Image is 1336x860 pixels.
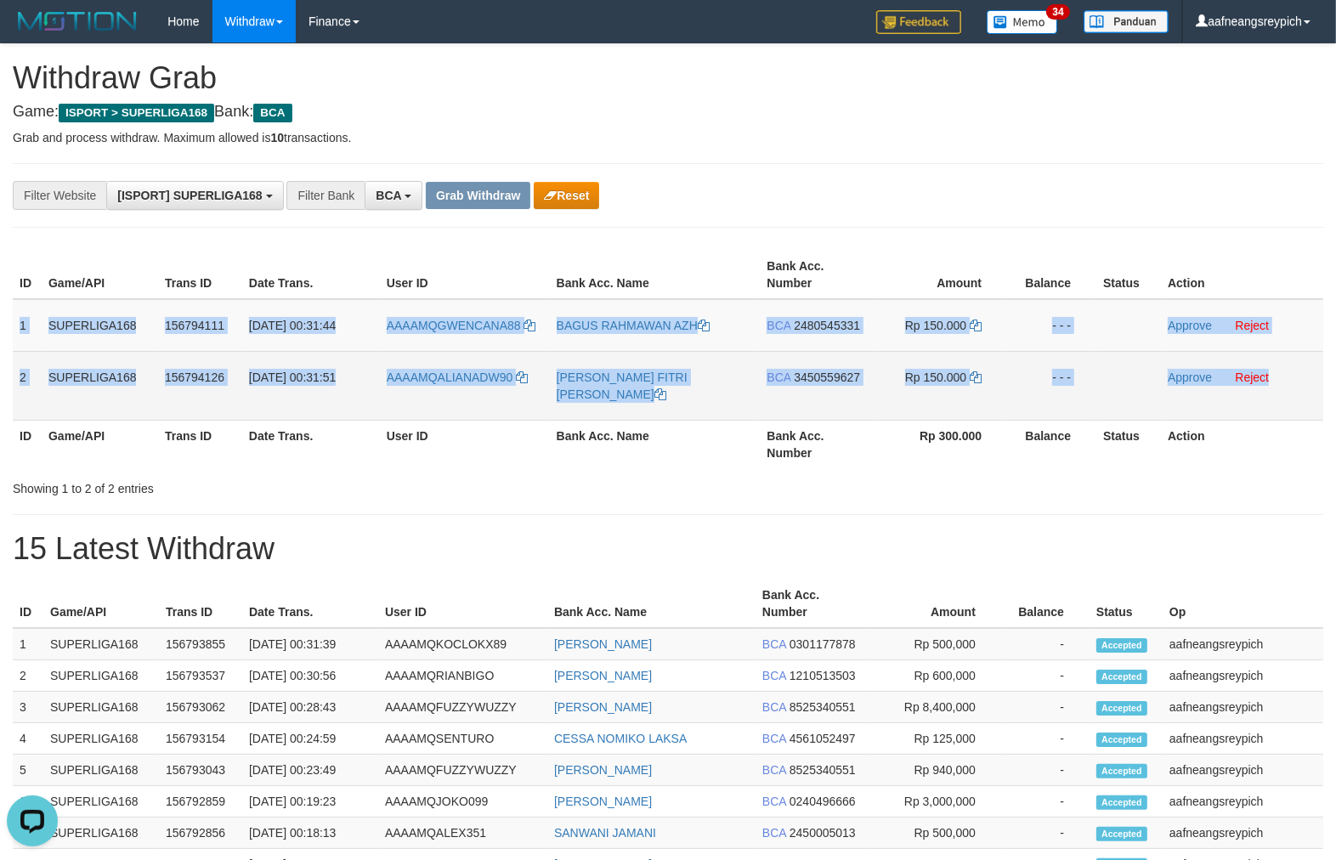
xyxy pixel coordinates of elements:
td: AAAAMQSENTURO [378,723,547,755]
td: SUPERLIGA168 [43,692,159,723]
td: SUPERLIGA168 [43,723,159,755]
span: Copy 1210513503 to clipboard [790,669,856,682]
img: panduan.png [1084,10,1169,33]
span: BCA [767,371,790,384]
span: Copy 2450005013 to clipboard [790,826,856,840]
button: BCA [365,181,422,210]
a: [PERSON_NAME] [554,669,652,682]
th: Balance [1001,580,1090,628]
span: Accepted [1096,638,1147,653]
button: [ISPORT] SUPERLIGA168 [106,181,283,210]
th: Date Trans. [242,251,380,299]
th: Amount [868,580,1001,628]
span: BCA [762,700,786,714]
span: AAAAMQGWENCANA88 [387,319,521,332]
span: BCA [762,669,786,682]
span: 34 [1046,4,1069,20]
a: Copy 150000 to clipboard [970,371,982,384]
a: Approve [1168,319,1212,332]
td: 156793855 [159,628,242,660]
th: Game/API [43,580,159,628]
td: 3 [13,692,43,723]
h1: Withdraw Grab [13,61,1323,95]
a: BAGUS RAHMAWAN AZH [557,319,710,332]
img: Button%20Memo.svg [987,10,1058,34]
td: 156793537 [159,660,242,692]
td: SUPERLIGA168 [43,660,159,692]
th: User ID [380,420,550,468]
a: [PERSON_NAME] [554,637,652,651]
span: Accepted [1096,670,1147,684]
span: BCA [376,189,401,202]
span: [DATE] 00:31:44 [249,319,336,332]
td: AAAAMQKOCLOKX89 [378,628,547,660]
td: 5 [13,755,43,786]
th: ID [13,420,42,468]
span: Copy 8525340551 to clipboard [790,763,856,777]
th: Balance [1007,420,1096,468]
th: Bank Acc. Name [550,420,761,468]
span: 156794111 [165,319,224,332]
span: Copy 0240496666 to clipboard [790,795,856,808]
button: Open LiveChat chat widget [7,7,58,58]
a: Approve [1168,371,1212,384]
td: - - - [1007,351,1096,420]
td: - - - [1007,299,1096,352]
td: - [1001,755,1090,786]
span: Accepted [1096,733,1147,747]
span: 156794126 [165,371,224,384]
td: AAAAMQRIANBIGO [378,660,547,692]
td: [DATE] 00:28:43 [242,692,378,723]
a: [PERSON_NAME] FITRI [PERSON_NAME] [557,371,688,401]
div: Showing 1 to 2 of 2 entries [13,473,544,497]
span: Copy 4561052497 to clipboard [790,732,856,745]
img: Feedback.jpg [876,10,961,34]
td: - [1001,692,1090,723]
td: [DATE] 00:30:56 [242,660,378,692]
th: Status [1096,420,1161,468]
th: Status [1090,580,1163,628]
th: Bank Acc. Name [550,251,761,299]
span: Copy 3450559627 to clipboard [794,371,860,384]
td: 156792859 [159,786,242,818]
td: SUPERLIGA168 [43,818,159,849]
th: Game/API [42,251,158,299]
span: [DATE] 00:31:51 [249,371,336,384]
a: [PERSON_NAME] [554,700,652,714]
td: AAAAMQJOKO099 [378,786,547,818]
span: BCA [767,319,790,332]
th: Bank Acc. Number [756,580,868,628]
td: AAAAMQFUZZYWUZZY [378,755,547,786]
td: AAAAMQALEX351 [378,818,547,849]
a: CESSA NOMIKO LAKSA [554,732,687,745]
td: [DATE] 00:24:59 [242,723,378,755]
td: SUPERLIGA168 [43,628,159,660]
td: - [1001,786,1090,818]
td: [DATE] 00:18:13 [242,818,378,849]
span: Accepted [1096,827,1147,841]
p: Grab and process withdraw. Maximum allowed is transactions. [13,129,1323,146]
span: BCA [762,795,786,808]
span: Copy 0301177878 to clipboard [790,637,856,651]
th: Trans ID [158,251,242,299]
span: BCA [253,104,292,122]
td: Rp 500,000 [868,628,1001,660]
h1: 15 Latest Withdraw [13,532,1323,566]
td: [DATE] 00:31:39 [242,628,378,660]
span: Copy 8525340551 to clipboard [790,700,856,714]
td: AAAAMQFUZZYWUZZY [378,692,547,723]
span: BCA [762,826,786,840]
td: 156792856 [159,818,242,849]
span: BCA [762,732,786,745]
a: SANWANI JAMANI [554,826,656,840]
td: 2 [13,660,43,692]
td: [DATE] 00:23:49 [242,755,378,786]
td: Rp 125,000 [868,723,1001,755]
th: Game/API [42,420,158,468]
td: aafneangsreypich [1163,755,1323,786]
span: Rp 150.000 [905,319,966,332]
td: SUPERLIGA168 [43,755,159,786]
td: Rp 940,000 [868,755,1001,786]
th: Action [1161,251,1323,299]
th: Bank Acc. Number [760,420,873,468]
